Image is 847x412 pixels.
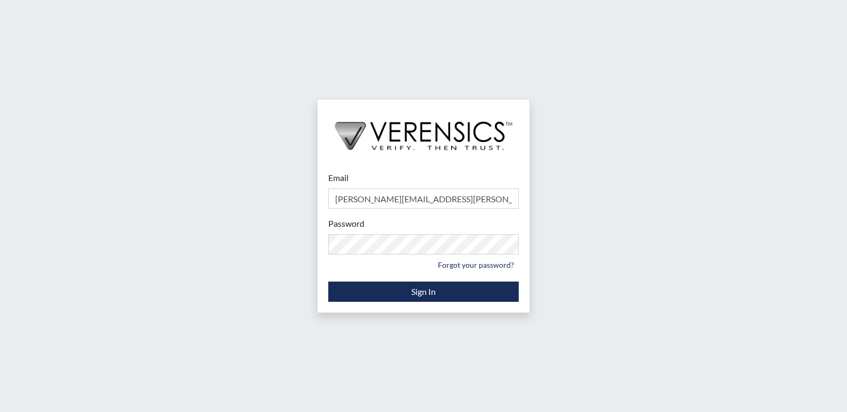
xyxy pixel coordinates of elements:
button: Sign In [328,282,519,302]
label: Password [328,217,364,230]
a: Forgot your password? [433,257,519,273]
input: Email [328,188,519,209]
img: logo-wide-black.2aad4157.png [318,100,529,161]
label: Email [328,171,348,184]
